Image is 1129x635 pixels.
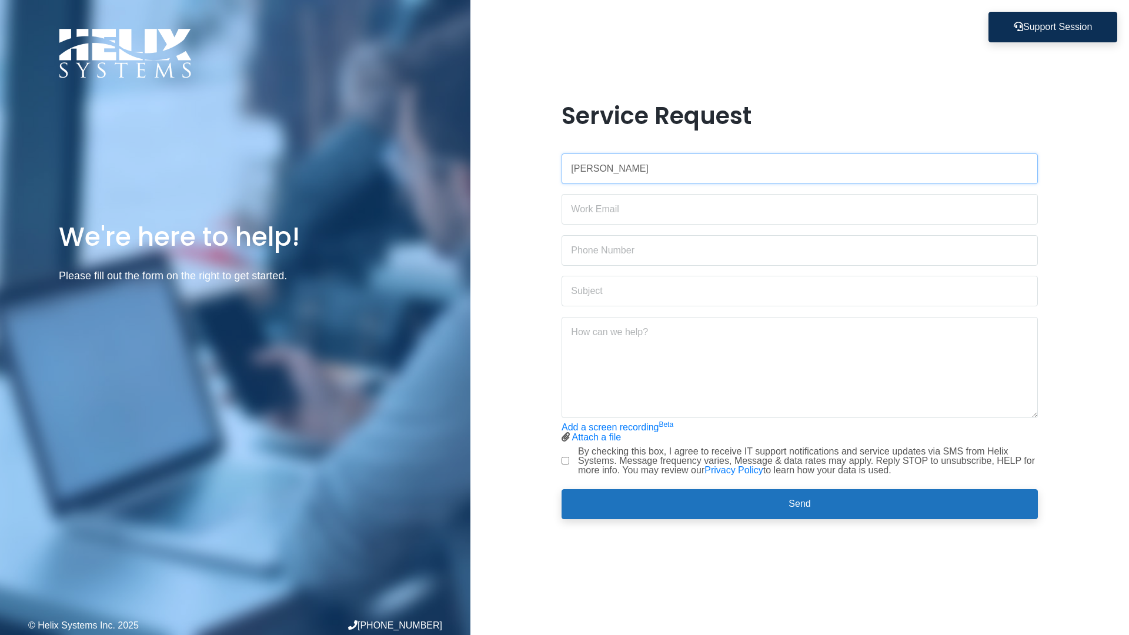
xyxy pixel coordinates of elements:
[562,276,1038,306] input: Subject
[562,489,1038,520] button: Send
[562,235,1038,266] input: Phone Number
[28,621,235,630] div: © Helix Systems Inc. 2025
[59,220,412,253] h1: We're here to help!
[562,102,1038,130] h1: Service Request
[988,12,1117,42] button: Support Session
[59,28,192,78] img: Logo
[578,447,1038,475] label: By checking this box, I agree to receive IT support notifications and service updates via SMS fro...
[562,422,673,432] a: Add a screen recordingBeta
[562,194,1038,225] input: Work Email
[59,268,412,285] p: Please fill out the form on the right to get started.
[704,465,763,475] a: Privacy Policy
[562,153,1038,184] input: Name
[572,432,622,442] a: Attach a file
[659,420,673,429] sup: Beta
[235,620,442,630] div: [PHONE_NUMBER]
